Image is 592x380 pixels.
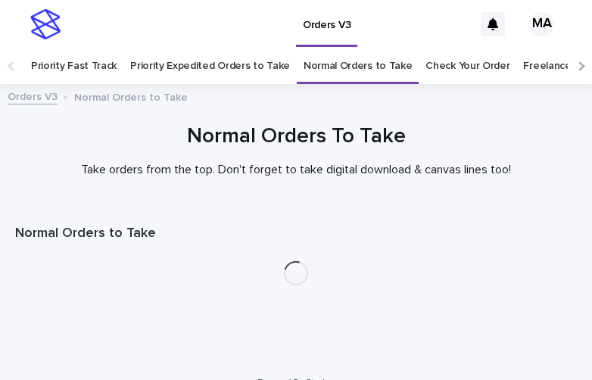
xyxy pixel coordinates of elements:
div: MA [530,12,554,36]
h1: Normal Orders to Take [15,225,577,243]
p: Normal Orders to Take [74,88,188,104]
a: Orders V3 [8,87,58,104]
p: Take orders from the top. Don't forget to take digital download & canvas lines too! [15,163,577,177]
a: Priority Expedited Orders to Take [130,48,290,84]
h1: Normal Orders To Take [15,123,577,151]
a: Priority Fast Track [31,48,117,84]
img: stacker-logo-s-only.png [30,9,61,39]
a: Normal Orders to Take [304,48,413,84]
a: Check Your Order [425,48,509,84]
